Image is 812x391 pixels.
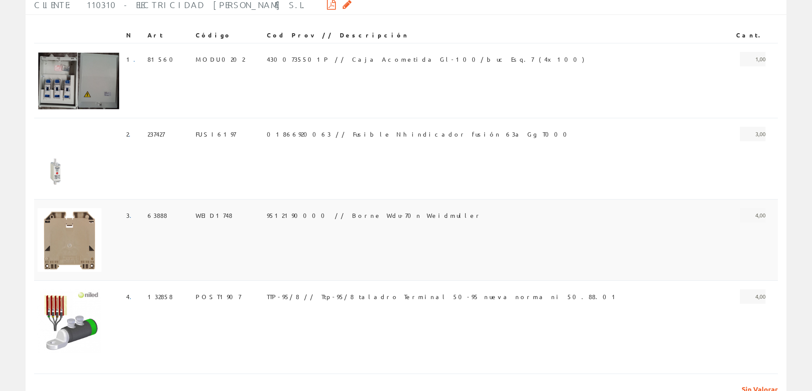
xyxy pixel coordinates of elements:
span: 237427 [147,127,165,141]
span: 81560 [147,52,178,66]
img: Foto artículo (80x150) [38,127,72,191]
a: . [130,293,137,300]
span: 3,00 [740,127,766,141]
span: FUSI6197 [196,127,236,141]
a: . [129,130,136,138]
span: 4,00 [740,208,766,223]
span: TTP-95/8 // Ttp-95/8 taladro Terminal 50-95 nueva norma ni 50.88.01 [267,289,619,304]
span: 4 [126,289,137,304]
span: 4300735501P // Caja Acometida Gl-100/buc Esq.7 (4x100) [267,52,584,66]
span: WEID1748 [196,208,232,223]
span: 1,00 [740,52,766,66]
th: Cant. [723,28,769,43]
span: 1 [126,52,141,66]
th: Código [192,28,264,43]
th: Art [144,28,192,43]
a: . [133,55,141,63]
img: Foto artículo (150x150) [38,208,101,272]
span: MODU0202 [196,52,245,66]
span: 4,00 [740,289,766,304]
span: POST1907 [196,289,241,304]
span: 2 [126,127,136,141]
th: N [123,28,144,43]
th: Cod Prov // Descripción [263,28,722,43]
span: 9512190000 // Borne Wdu-70n Weidmuller [267,208,482,223]
i: Solicitar por email copia firmada [343,1,352,7]
a: . [130,211,137,219]
span: 132858 [147,289,173,304]
span: 3 [126,208,137,223]
span: 01866920063 // Fusible Nh indicador fusión 63a Gg T000 [267,127,572,141]
span: 63888 [147,208,167,223]
img: Foto artículo (192x135.41242937853) [38,52,119,109]
img: Foto artículo (150x150) [38,289,101,353]
i: Descargar PDF [327,1,336,7]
